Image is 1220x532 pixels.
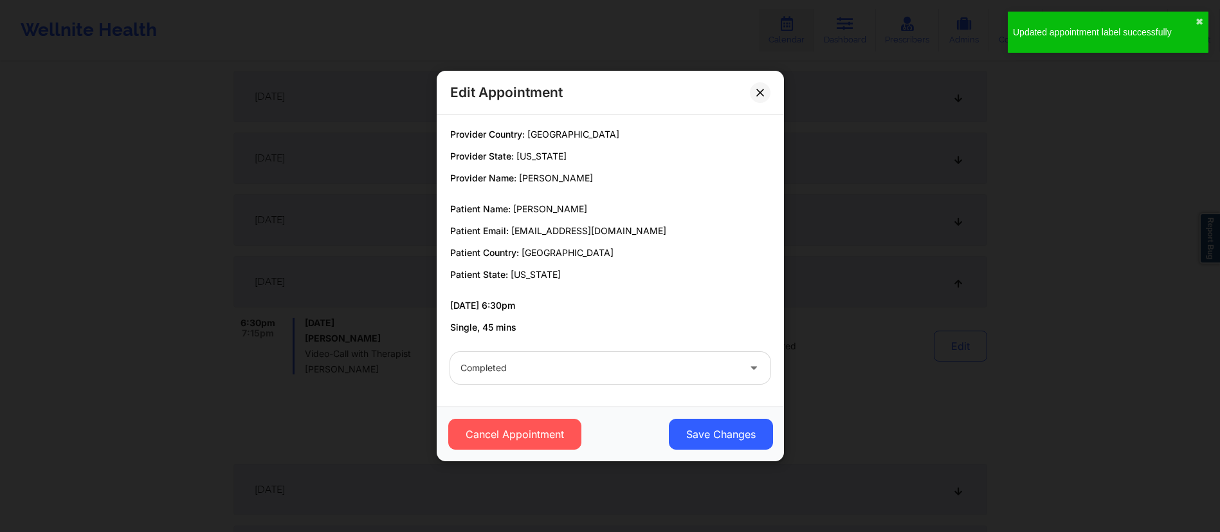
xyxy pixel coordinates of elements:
p: Single, 45 mins [450,321,770,334]
p: Patient Email: [450,225,770,237]
p: Provider State: [450,150,770,163]
span: [GEOGRAPHIC_DATA] [522,247,614,258]
span: [US_STATE] [516,151,567,161]
div: Completed [460,352,738,384]
button: Save Changes [668,419,772,450]
p: Patient Country: [450,246,770,259]
span: [PERSON_NAME] [513,203,587,214]
span: [US_STATE] [511,269,561,280]
span: [GEOGRAPHIC_DATA] [527,129,619,140]
span: [EMAIL_ADDRESS][DOMAIN_NAME] [511,225,666,236]
p: Patient Name: [450,203,770,216]
p: Patient State: [450,268,770,281]
button: close [1196,17,1203,27]
button: Cancel Appointment [448,419,581,450]
h2: Edit Appointment [450,84,563,101]
p: [DATE] 6:30pm [450,299,770,312]
p: Provider Country: [450,128,770,141]
p: Provider Name: [450,172,770,185]
span: [PERSON_NAME] [519,172,593,183]
div: Updated appointment label successfully [1013,26,1196,39]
